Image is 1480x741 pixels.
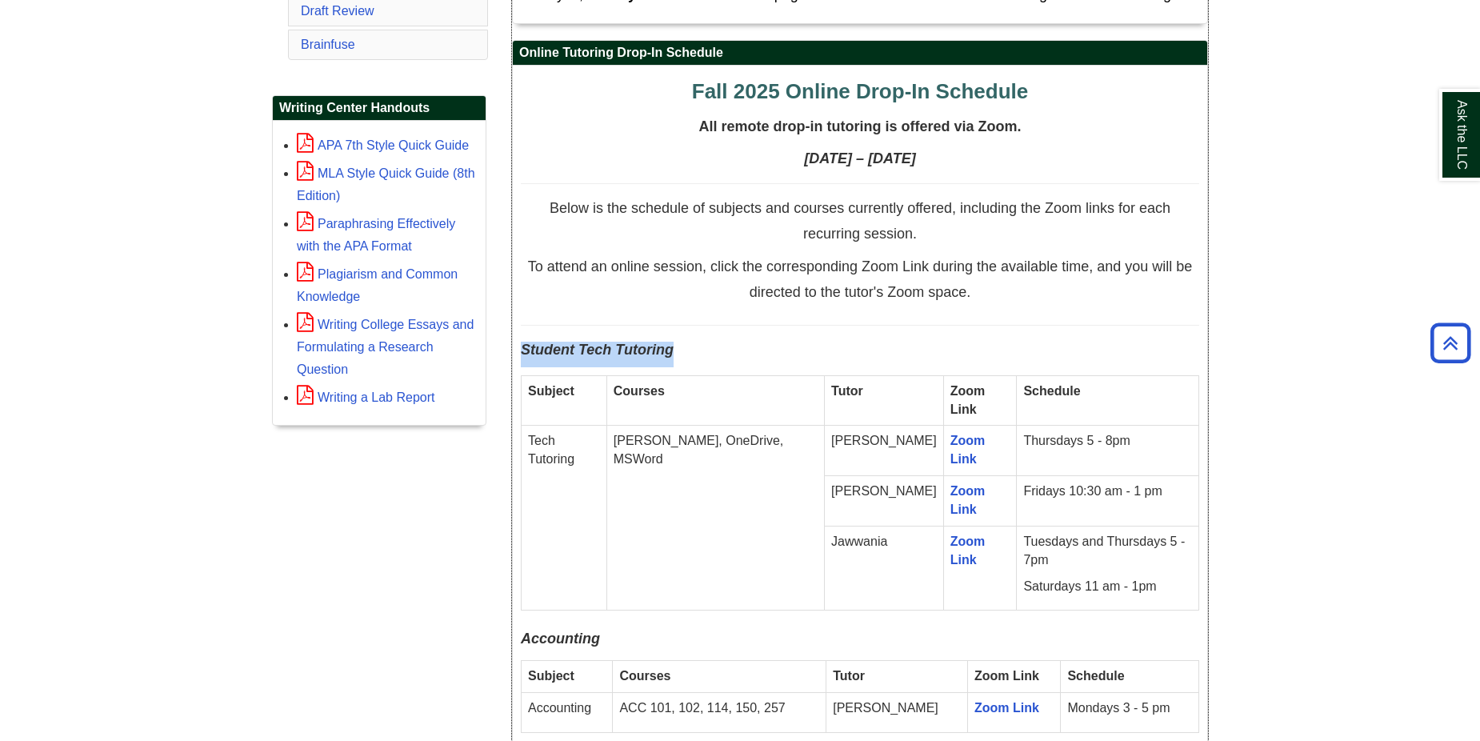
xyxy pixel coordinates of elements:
[1023,483,1192,501] p: Fridays 10:30 am - 1 pm
[614,432,818,469] p: [PERSON_NAME], OneDrive, MSWord
[297,166,475,202] a: MLA Style Quick Guide (8th Edition)
[528,384,574,398] strong: Subject
[950,434,986,466] a: Zoom Link
[522,426,607,611] td: Tech Tutoring
[522,692,613,732] td: Accounting
[614,384,665,398] strong: Courses
[301,38,355,51] a: Brainfuse
[950,384,986,416] strong: Zoom Link
[826,692,968,732] td: [PERSON_NAME]
[619,669,670,683] strong: Courses
[825,476,944,527] td: [PERSON_NAME]
[550,200,1170,242] span: Below is the schedule of subjects and courses currently offered, including the Zoom links for eac...
[273,96,486,121] h2: Writing Center Handouts
[974,701,1039,715] a: Zoom Link
[297,267,458,303] a: Plagiarism and Common Knowledge
[521,631,600,647] span: Accounting
[619,699,819,718] p: ACC 101, 102, 114, 150, 257
[698,118,1021,134] span: All remote drop-in tutoring is offered via Zoom.
[950,484,986,516] a: Zoom Link
[825,426,944,476] td: [PERSON_NAME]
[950,535,986,567] a: Zoom Link
[833,669,865,683] strong: Tutor
[297,391,434,404] a: Writing a Lab Report
[521,342,674,358] span: Student Tech Tutoring
[831,384,863,398] strong: Tutor
[1023,533,1192,570] p: Tuesdays and Thursdays 5 - 7pm
[1023,384,1080,398] strong: Schedule
[1067,699,1192,718] p: Mondays 3 - 5 pm
[297,138,469,152] a: APA 7th Style Quick Guide
[1067,669,1124,683] strong: Schedule
[528,258,1192,300] span: To attend an online session, click the corresponding Zoom Link during the available time, and you...
[1023,432,1192,451] p: Thursdays 5 - 8pm
[692,79,1028,103] span: Fall 2025 Online Drop-In Schedule
[297,217,455,253] a: Paraphrasing Effectively with the APA Format
[528,669,574,683] strong: Subject
[825,526,944,611] td: Jawwania
[1425,332,1476,354] a: Back to Top
[1023,578,1192,596] p: Saturdays 11 am - 1pm
[974,669,1039,683] strong: Zoom Link
[513,41,1207,66] h2: Online Tutoring Drop-In Schedule
[804,150,915,166] strong: [DATE] – [DATE]
[297,318,474,376] a: Writing College Essays and Formulating a Research Question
